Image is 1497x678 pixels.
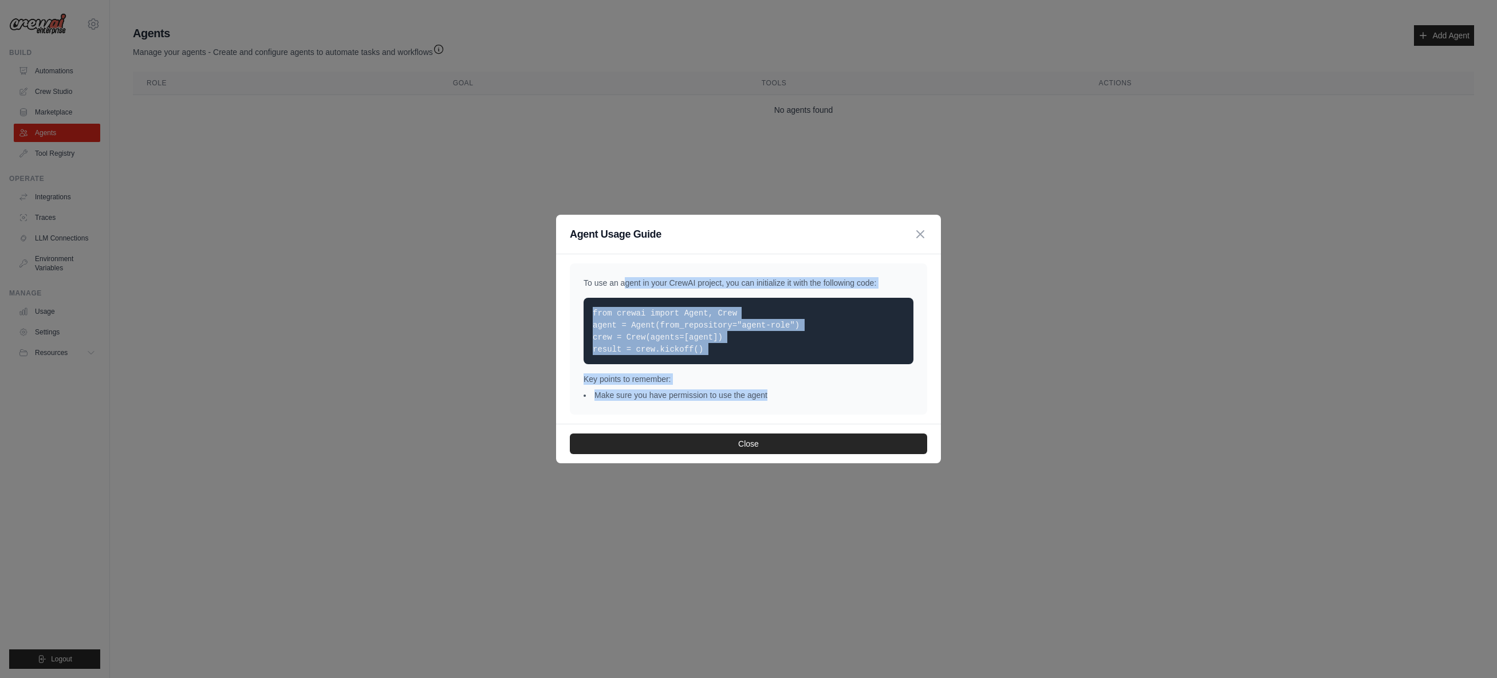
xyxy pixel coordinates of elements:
[593,309,799,354] code: from crewai import Agent, Crew agent = Agent(from_repository="agent-role") crew = Crew(agents=[ag...
[584,389,913,401] li: Make sure you have permission to use the agent
[584,277,913,289] p: To use an agent in your CrewAI project, you can initialize it with the following code:
[570,433,927,454] button: Close
[570,226,661,242] h3: Agent Usage Guide
[584,373,913,385] p: Key points to remember:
